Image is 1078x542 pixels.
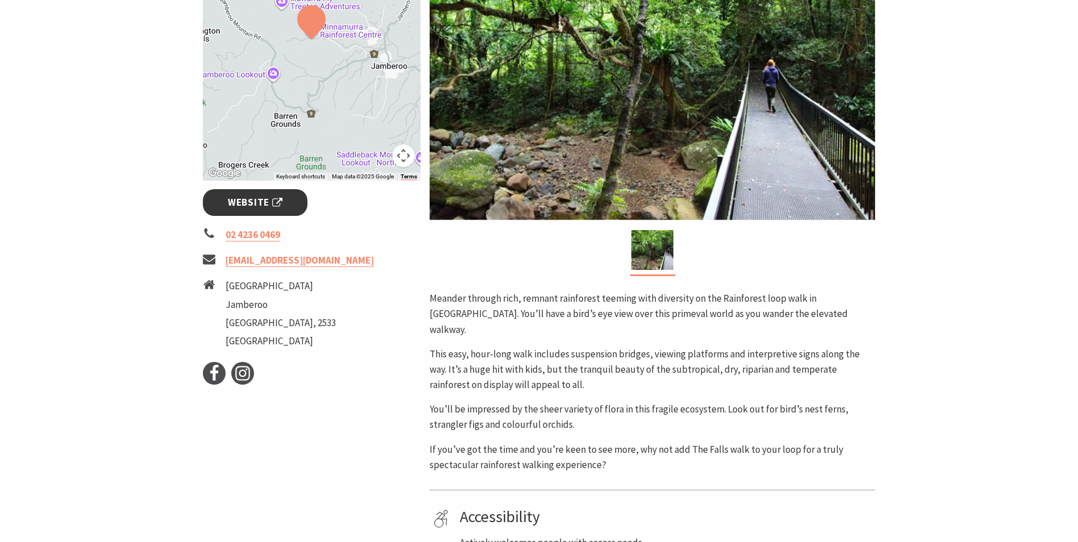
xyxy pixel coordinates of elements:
[631,230,673,270] img: A person enjoying the Rainforest Loop Walk. Photo:Andy Richards
[401,173,417,180] a: Terms (opens in new tab)
[430,442,875,473] p: If you’ve got the time and you’re keen to see more, why not add The Falls walk to your loop for a...
[332,173,394,180] span: Map data ©2025 Google
[430,402,875,432] p: You’ll be impressed by the sheer variety of flora in this fragile ecosystem. Look out for bird’s ...
[203,189,308,216] a: Website
[226,228,280,241] a: 02 4236 0469
[206,166,243,181] a: Open this area in Google Maps (opens a new window)
[226,315,336,331] li: [GEOGRAPHIC_DATA], 2533
[226,297,336,312] li: Jamberoo
[228,195,282,210] span: Website
[206,166,243,181] img: Google
[392,144,415,167] button: Map camera controls
[276,173,325,181] button: Keyboard shortcuts
[226,333,336,349] li: [GEOGRAPHIC_DATA]
[430,291,875,337] p: Meander through rich, remnant rainforest teeming with diversity on the Rainforest loop walk in [G...
[226,278,336,294] li: [GEOGRAPHIC_DATA]
[460,507,871,527] h4: Accessibility
[430,347,875,393] p: This easy, hour-long walk includes suspension bridges, viewing platforms and interpretive signs a...
[226,254,374,267] a: [EMAIL_ADDRESS][DOMAIN_NAME]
